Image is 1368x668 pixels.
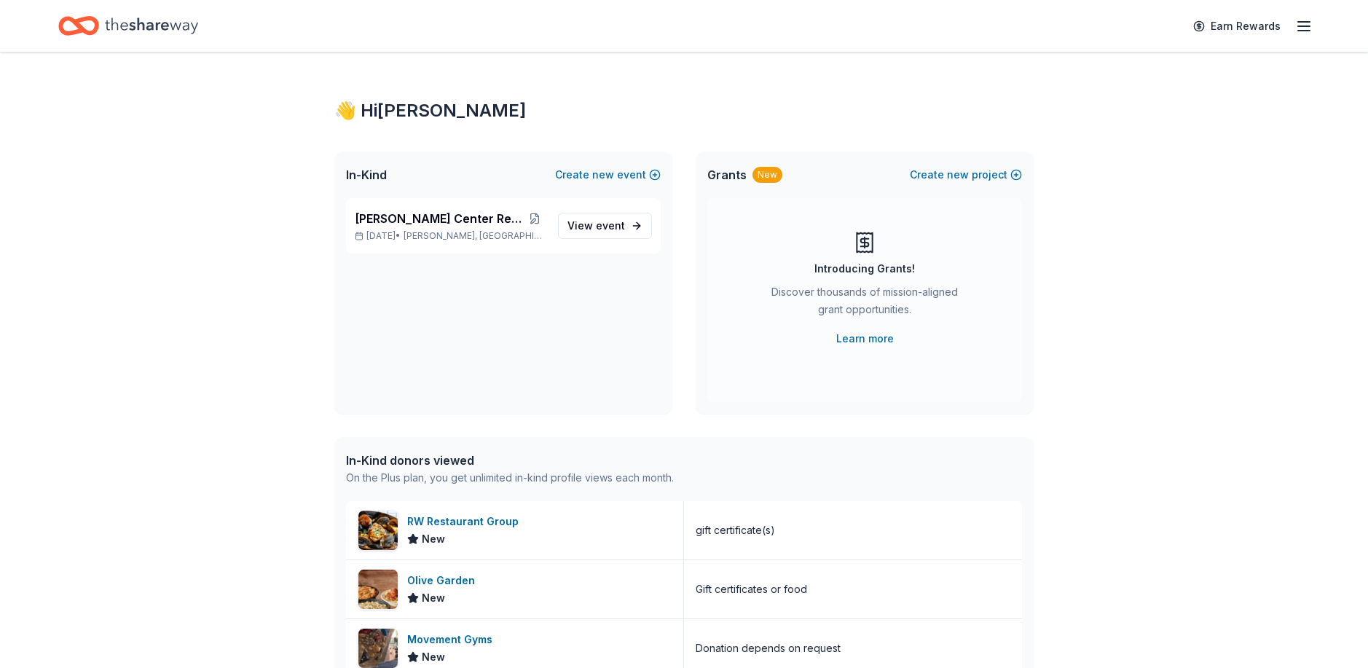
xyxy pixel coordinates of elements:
[355,210,523,227] span: [PERSON_NAME] Center Restoration
[346,166,387,184] span: In-Kind
[910,166,1022,184] button: Createnewproject
[358,511,398,550] img: Image for RW Restaurant Group
[696,581,807,598] div: Gift certificates or food
[947,166,969,184] span: new
[567,217,625,235] span: View
[346,469,674,487] div: On the Plus plan, you get unlimited in-kind profile views each month.
[766,283,964,324] div: Discover thousands of mission-aligned grant opportunities.
[407,513,524,530] div: RW Restaurant Group
[752,167,782,183] div: New
[407,572,481,589] div: Olive Garden
[592,166,614,184] span: new
[422,589,445,607] span: New
[407,631,498,648] div: Movement Gyms
[814,260,915,278] div: Introducing Grants!
[696,522,775,539] div: gift certificate(s)
[422,530,445,548] span: New
[555,166,661,184] button: Createnewevent
[404,230,546,242] span: [PERSON_NAME], [GEOGRAPHIC_DATA]
[355,230,546,242] p: [DATE] •
[707,166,747,184] span: Grants
[422,648,445,666] span: New
[334,99,1034,122] div: 👋 Hi [PERSON_NAME]
[596,219,625,232] span: event
[358,570,398,609] img: Image for Olive Garden
[558,213,652,239] a: View event
[346,452,674,469] div: In-Kind donors viewed
[836,330,894,347] a: Learn more
[696,640,841,657] div: Donation depends on request
[358,629,398,668] img: Image for Movement Gyms
[1184,13,1289,39] a: Earn Rewards
[58,9,198,43] a: Home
